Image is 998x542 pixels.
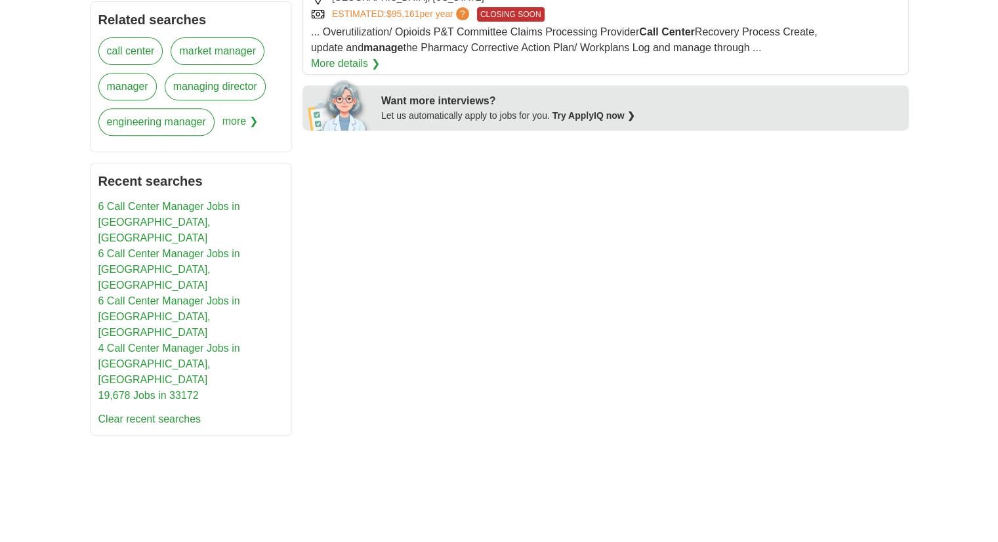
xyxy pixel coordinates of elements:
div: Want more interviews? [381,93,901,109]
span: CLOSING SOON [477,7,545,22]
a: 6 Call Center Manager Jobs in [GEOGRAPHIC_DATA], [GEOGRAPHIC_DATA] [98,295,240,338]
a: ESTIMATED:$95,161per year? [332,7,472,22]
a: managing director [165,73,266,100]
a: market manager [171,37,264,65]
img: apply-iq-scientist.png [308,78,371,131]
h2: Recent searches [98,171,283,191]
div: Let us automatically apply to jobs for you. [381,109,901,123]
span: ... Overutilization/ Opioids P&T Committee Claims Processing Provider Recovery Process Create, up... [311,26,818,53]
a: 6 Call Center Manager Jobs in [GEOGRAPHIC_DATA], [GEOGRAPHIC_DATA] [98,201,240,243]
span: more ❯ [222,108,258,144]
a: 19,678 Jobs in 33172 [98,390,199,401]
a: Clear recent searches [98,413,201,425]
a: engineering manager [98,108,215,136]
a: call center [98,37,163,65]
span: ? [456,7,469,20]
strong: Call [639,26,658,37]
strong: manage [364,42,403,53]
a: More details ❯ [311,56,380,72]
a: 4 Call Center Manager Jobs in [GEOGRAPHIC_DATA], [GEOGRAPHIC_DATA] [98,343,240,385]
a: manager [98,73,157,100]
span: $95,161 [386,9,420,19]
a: Try ApplyIQ now ❯ [552,110,635,121]
a: 6 Call Center Manager Jobs in [GEOGRAPHIC_DATA], [GEOGRAPHIC_DATA] [98,248,240,291]
strong: Center [661,26,695,37]
h2: Related searches [98,10,283,30]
